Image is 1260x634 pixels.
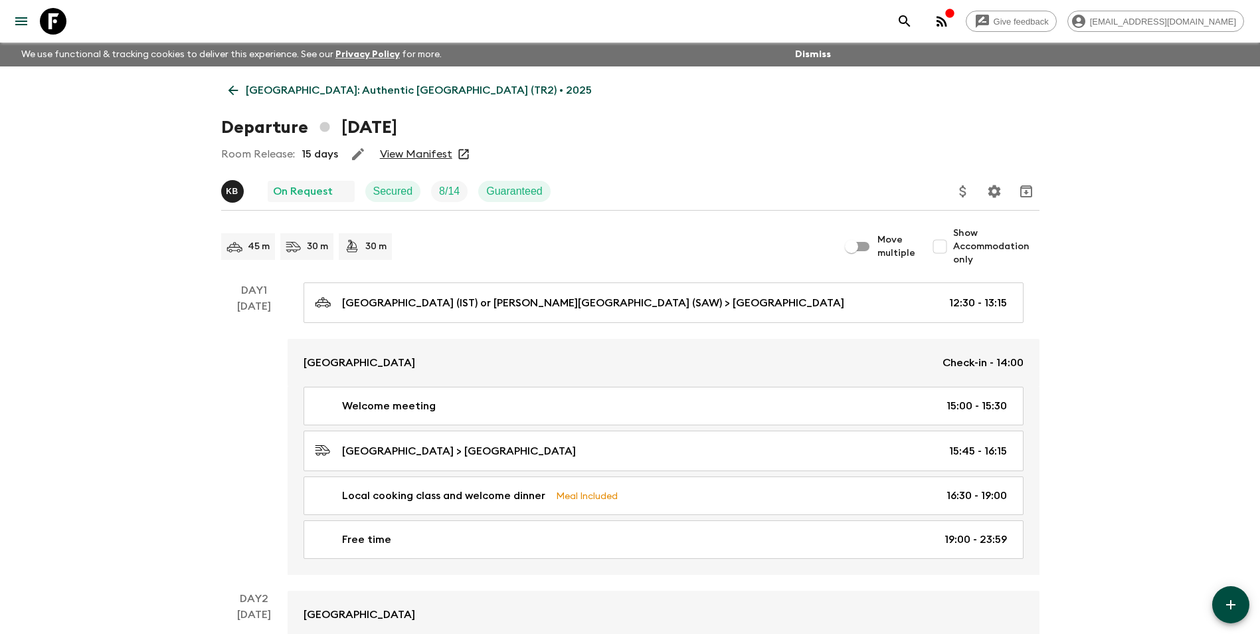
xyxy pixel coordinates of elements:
[304,431,1024,471] a: [GEOGRAPHIC_DATA] > [GEOGRAPHIC_DATA]15:45 - 16:15
[486,183,543,199] p: Guaranteed
[1083,17,1243,27] span: [EMAIL_ADDRESS][DOMAIN_NAME]
[877,233,916,260] span: Move multiple
[949,295,1007,311] p: 12:30 - 13:15
[8,8,35,35] button: menu
[335,50,400,59] a: Privacy Policy
[966,11,1057,32] a: Give feedback
[302,146,338,162] p: 15 days
[981,178,1008,205] button: Settings
[304,607,415,623] p: [GEOGRAPHIC_DATA]
[221,180,246,203] button: KB
[221,184,246,195] span: Kamil Babac
[556,488,618,503] p: Meal Included
[380,148,452,161] a: View Manifest
[304,476,1024,515] a: Local cooking class and welcome dinnerMeal Included16:30 - 19:00
[342,295,844,311] p: [GEOGRAPHIC_DATA] (IST) or [PERSON_NAME][GEOGRAPHIC_DATA] (SAW) > [GEOGRAPHIC_DATA]
[273,183,333,199] p: On Request
[221,114,397,141] h1: Departure [DATE]
[1013,178,1039,205] button: Archive (Completed, Cancelled or Unsynced Departures only)
[307,240,328,253] p: 30 m
[342,398,436,414] p: Welcome meeting
[946,488,1007,504] p: 16:30 - 19:00
[373,183,413,199] p: Secured
[16,43,447,66] p: We use functional & tracking cookies to deliver this experience. See our for more.
[949,443,1007,459] p: 15:45 - 16:15
[365,240,387,253] p: 30 m
[221,77,599,104] a: [GEOGRAPHIC_DATA]: Authentic [GEOGRAPHIC_DATA] (TR2) • 2025
[365,181,421,202] div: Secured
[946,398,1007,414] p: 15:00 - 15:30
[304,387,1024,425] a: Welcome meeting15:00 - 15:30
[221,591,288,607] p: Day 2
[439,183,460,199] p: 8 / 14
[304,282,1024,323] a: [GEOGRAPHIC_DATA] (IST) or [PERSON_NAME][GEOGRAPHIC_DATA] (SAW) > [GEOGRAPHIC_DATA]12:30 - 13:15
[246,82,592,98] p: [GEOGRAPHIC_DATA]: Authentic [GEOGRAPHIC_DATA] (TR2) • 2025
[953,227,1039,266] span: Show Accommodation only
[943,355,1024,371] p: Check-in - 14:00
[431,181,468,202] div: Trip Fill
[1067,11,1244,32] div: [EMAIL_ADDRESS][DOMAIN_NAME]
[248,240,270,253] p: 45 m
[342,488,545,504] p: Local cooking class and welcome dinner
[342,532,391,548] p: Free time
[792,45,834,64] button: Dismiss
[304,355,415,371] p: [GEOGRAPHIC_DATA]
[342,443,576,459] p: [GEOGRAPHIC_DATA] > [GEOGRAPHIC_DATA]
[986,17,1056,27] span: Give feedback
[945,532,1007,548] p: 19:00 - 23:59
[950,178,976,205] button: Update Price, Early Bird Discount and Costs
[226,186,238,197] p: K B
[304,520,1024,559] a: Free time19:00 - 23:59
[221,146,295,162] p: Room Release:
[891,8,918,35] button: search adventures
[221,282,288,298] p: Day 1
[288,339,1039,387] a: [GEOGRAPHIC_DATA]Check-in - 14:00
[237,298,271,575] div: [DATE]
